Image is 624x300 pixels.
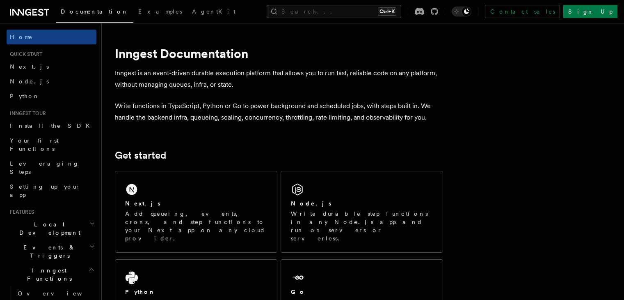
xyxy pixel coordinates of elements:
[7,240,96,263] button: Events & Triggers
[7,217,96,240] button: Local Development
[115,100,443,123] p: Write functions in TypeScript, Python or Go to power background and scheduled jobs, with steps bu...
[18,290,102,297] span: Overview
[485,5,560,18] a: Contact sales
[10,93,40,99] span: Python
[7,156,96,179] a: Leveraging Steps
[267,5,401,18] button: Search...Ctrl+K
[452,7,471,16] button: Toggle dark mode
[125,288,155,296] h2: Python
[10,78,49,85] span: Node.js
[7,59,96,74] a: Next.js
[281,171,443,253] a: Node.jsWrite durable step functions in any Node.js app and run on servers or serverless.
[291,210,433,242] p: Write durable step functions in any Node.js app and run on servers or serverless.
[125,210,267,242] p: Add queueing, events, crons, and step functions to your Next app on any cloud provider.
[7,30,96,44] a: Home
[10,63,49,70] span: Next.js
[7,51,42,58] span: Quick start
[7,209,34,215] span: Features
[187,2,240,22] a: AgentKit
[10,160,79,175] span: Leveraging Steps
[291,288,306,296] h2: Go
[115,171,277,253] a: Next.jsAdd queueing, events, crons, and step functions to your Next app on any cloud provider.
[7,110,46,117] span: Inngest tour
[7,243,89,260] span: Events & Triggers
[7,179,96,202] a: Setting up your app
[10,33,33,41] span: Home
[7,89,96,104] a: Python
[563,5,617,18] a: Sign Up
[115,46,443,61] h1: Inngest Documentation
[56,2,133,23] a: Documentation
[61,8,128,15] span: Documentation
[10,183,80,198] span: Setting up your app
[7,263,96,286] button: Inngest Functions
[7,118,96,133] a: Install the SDK
[7,133,96,156] a: Your first Functions
[7,74,96,89] a: Node.js
[192,8,235,15] span: AgentKit
[10,122,95,129] span: Install the SDK
[133,2,187,22] a: Examples
[125,199,160,208] h2: Next.js
[7,220,89,237] span: Local Development
[7,266,89,283] span: Inngest Functions
[115,67,443,90] p: Inngest is an event-driven durable execution platform that allows you to run fast, reliable code ...
[378,7,396,16] kbd: Ctrl+K
[291,199,331,208] h2: Node.js
[115,150,166,161] a: Get started
[138,8,182,15] span: Examples
[10,137,59,152] span: Your first Functions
